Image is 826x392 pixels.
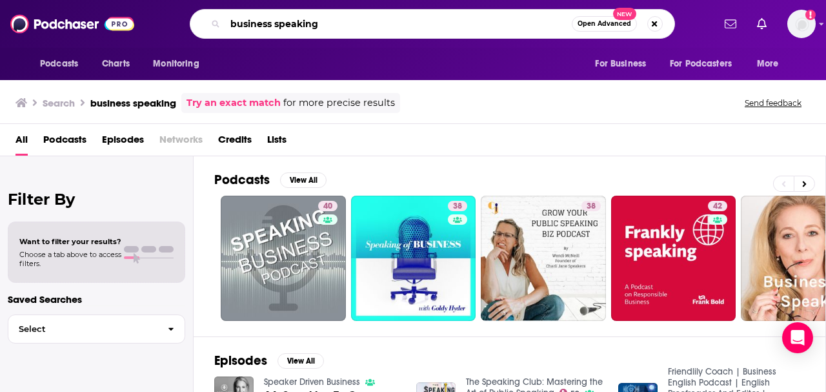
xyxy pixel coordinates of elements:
[283,96,395,110] span: for more precise results
[787,10,816,38] span: Logged in as SusanHershberg
[318,201,337,211] a: 40
[481,196,606,321] a: 38
[264,377,360,387] a: Speaker Driven Business
[267,129,287,156] a: Lists
[277,353,324,369] button: View All
[581,201,601,211] a: 38
[102,129,144,156] a: Episodes
[144,52,216,76] button: open menu
[748,52,795,76] button: open menu
[221,196,346,321] a: 40
[8,315,185,344] button: Select
[225,14,572,34] input: Search podcasts, credits, & more...
[19,237,121,246] span: Want to filter your results?
[595,55,646,73] span: For Business
[613,8,636,20] span: New
[787,10,816,38] button: Show profile menu
[214,353,324,369] a: EpisodesView All
[670,55,732,73] span: For Podcasters
[10,12,134,36] img: Podchaser - Follow, Share and Rate Podcasts
[40,55,78,73] span: Podcasts
[611,196,736,321] a: 42
[153,55,199,73] span: Monitoring
[741,98,805,108] button: Send feedback
[19,250,121,268] span: Choose a tab above to access filters.
[31,52,95,76] button: open menu
[453,200,462,213] span: 38
[186,96,281,110] a: Try an exact match
[713,200,722,213] span: 42
[586,52,662,76] button: open menu
[708,201,727,211] a: 42
[94,52,137,76] a: Charts
[43,129,86,156] a: Podcasts
[572,16,637,32] button: Open AdvancedNew
[90,97,176,109] h3: business speaking
[159,129,203,156] span: Networks
[782,322,813,353] div: Open Intercom Messenger
[43,97,75,109] h3: Search
[757,55,779,73] span: More
[351,196,476,321] a: 38
[448,201,467,211] a: 38
[323,200,332,213] span: 40
[8,190,185,209] h2: Filter By
[787,10,816,38] img: User Profile
[661,52,750,76] button: open menu
[752,13,772,35] a: Show notifications dropdown
[587,200,596,213] span: 38
[214,353,267,369] h2: Episodes
[214,172,270,188] h2: Podcasts
[280,172,327,188] button: View All
[578,21,631,27] span: Open Advanced
[8,325,157,333] span: Select
[102,55,130,73] span: Charts
[8,293,185,305] p: Saved Searches
[805,10,816,20] svg: Add a profile image
[214,172,327,188] a: PodcastsView All
[190,9,675,39] div: Search podcasts, credits, & more...
[218,129,252,156] a: Credits
[720,13,741,35] a: Show notifications dropdown
[15,129,28,156] a: All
